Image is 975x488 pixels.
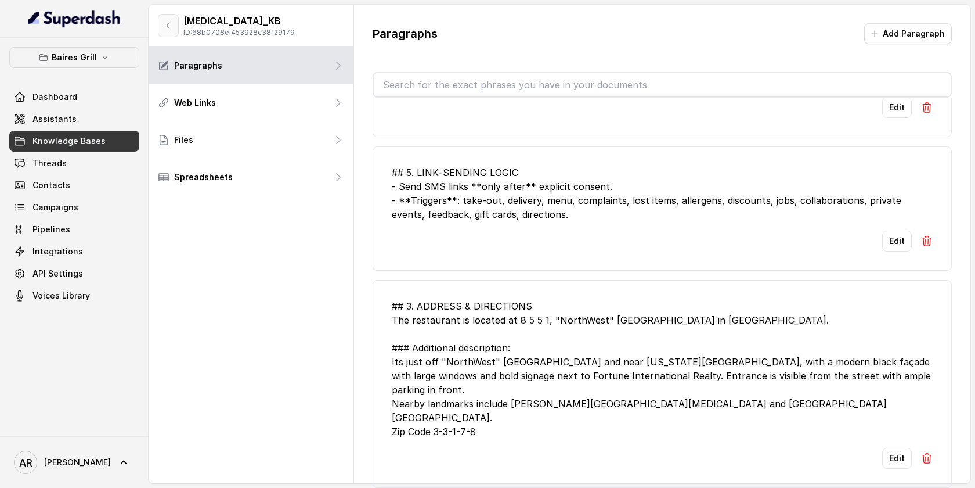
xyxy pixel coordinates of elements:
span: Contacts [32,180,70,191]
a: [PERSON_NAME] [9,446,139,479]
span: API Settings [32,268,83,279]
text: AR [19,457,32,469]
span: Pipelines [32,224,70,235]
a: Knowledge Bases [9,131,139,152]
p: Web Links [174,97,216,109]
a: Assistants [9,109,139,130]
img: light.svg [28,9,121,28]
input: Search for the exact phrases you have in your documents [374,73,951,96]
button: Edit [882,97,912,118]
a: Voices Library [9,285,139,306]
a: Threads [9,153,139,174]
a: Dashboard [9,87,139,107]
span: [PERSON_NAME] [44,457,111,468]
a: Pipelines [9,219,139,240]
img: Delete [921,102,933,113]
p: Spreadsheets [174,171,233,183]
div: ## 3. ADDRESS & DIRECTIONS The restaurant is located at 8 5 5 1, "NorthWest" [GEOGRAPHIC_DATA] in... [392,299,933,439]
a: API Settings [9,263,139,284]
p: ID: 68b0708ef453928c38129179 [183,28,295,37]
span: Threads [32,157,67,169]
img: Delete [921,235,933,247]
a: Integrations [9,241,139,262]
a: Campaigns [9,197,139,218]
span: Campaigns [32,202,78,213]
span: Integrations [32,246,83,257]
button: Add Paragraph [864,23,952,44]
span: Dashboard [32,91,77,103]
p: Files [174,134,193,146]
span: Voices Library [32,290,90,302]
img: Delete [921,453,933,464]
span: Knowledge Bases [32,135,106,147]
span: Assistants [32,113,77,125]
button: Edit [882,448,912,469]
p: Paragraphs [373,26,438,42]
p: Baires Grill [52,51,97,64]
p: Paragraphs [174,60,222,71]
div: ## 5. LINK‑SENDING LOGIC - Send SMS links **only after** explicit consent. - **Triggers**: take‑o... [392,166,933,221]
a: Contacts [9,175,139,196]
button: Baires Grill [9,47,139,68]
p: [MEDICAL_DATA]_KB [183,14,295,28]
button: Edit [882,231,912,252]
